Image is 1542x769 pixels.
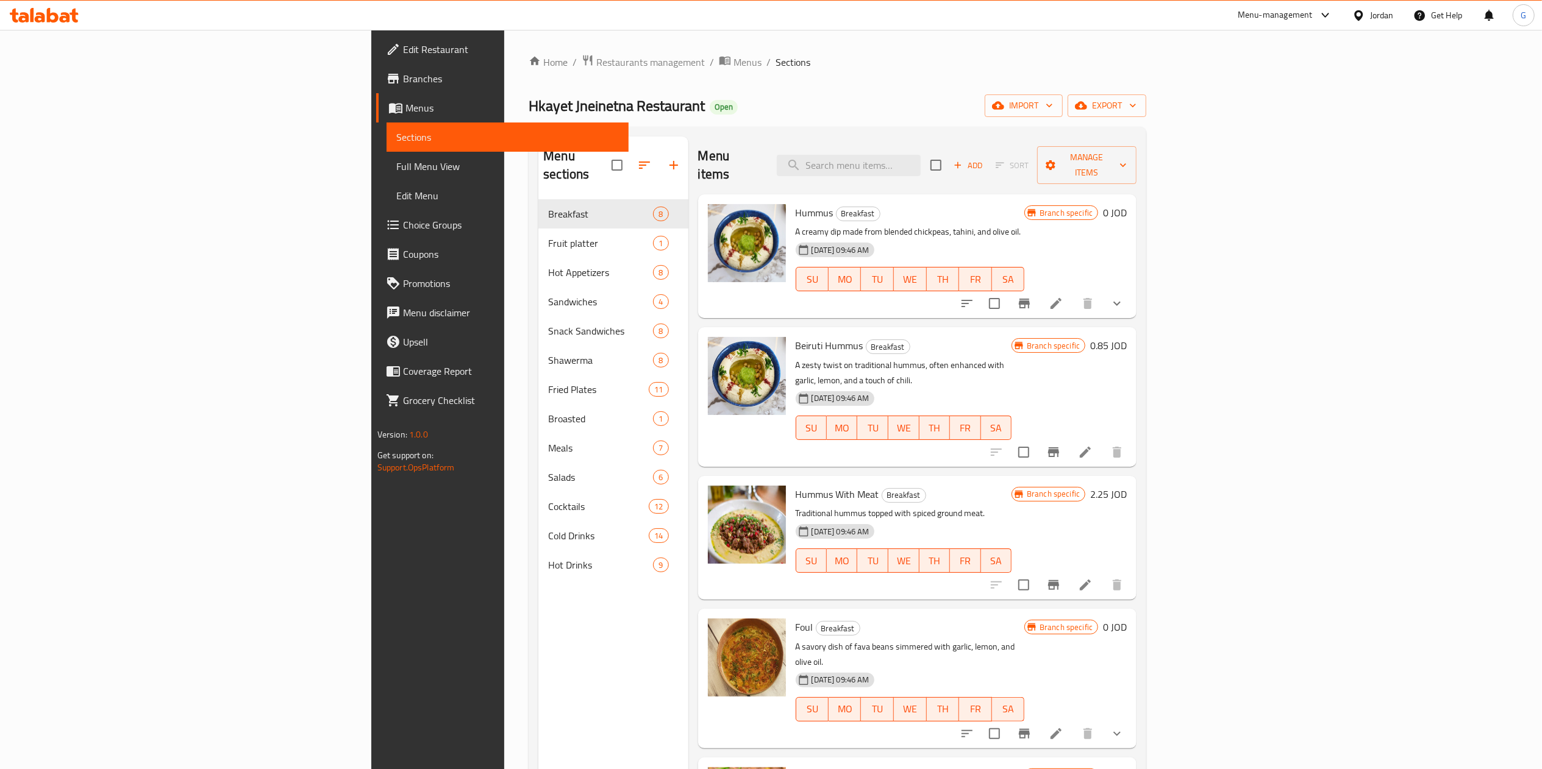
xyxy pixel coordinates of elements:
span: MO [832,419,853,437]
span: Select all sections [604,152,630,178]
span: WE [899,271,922,288]
button: WE [894,267,927,291]
span: Branch specific [1035,207,1098,219]
input: search [777,155,921,176]
span: SA [997,700,1020,718]
span: Branch specific [1035,622,1098,633]
span: Full Menu View [396,159,619,174]
div: Breakfast [816,621,860,636]
a: Branches [376,64,629,93]
span: Branch specific [1022,340,1085,352]
nav: Menu sections [538,194,688,584]
span: Restaurants management [596,55,705,69]
span: SU [801,271,824,288]
a: Grocery Checklist [376,386,629,415]
span: Promotions [403,276,619,291]
div: items [653,294,668,309]
button: Branch-specific-item [1039,570,1068,600]
a: Menus [376,93,629,122]
p: Traditional hummus topped with spiced ground meat. [796,506,1012,521]
button: SA [981,416,1012,440]
div: Cold Drinks14 [538,521,688,550]
button: SU [796,267,829,291]
span: Branches [403,71,619,86]
span: Manage items [1047,150,1127,180]
span: Menu disclaimer [403,305,619,320]
h6: 0 JOD [1103,618,1127,636]
div: items [649,382,668,397]
button: SU [796,697,829,721]
a: Edit menu item [1049,726,1063,741]
button: MO [829,697,862,721]
div: Fried Plates [548,382,649,397]
span: Select section first [988,156,1037,175]
span: Sandwiches [548,294,653,309]
button: MO [829,267,862,291]
span: Meals [548,441,653,455]
img: Hummus [708,204,786,282]
span: TU [862,552,883,570]
button: SA [992,267,1025,291]
div: items [649,528,668,543]
span: 4 [654,296,668,308]
button: show more [1102,289,1132,318]
span: Cold Drinks [548,528,649,543]
span: Select to update [1011,439,1037,465]
a: Coupons [376,239,629,269]
span: MO [832,552,853,570]
span: Add [952,158,985,172]
span: TH [932,271,955,288]
button: TH [927,697,960,721]
div: Fried Plates11 [538,375,688,404]
span: Edit Restaurant [403,42,619,57]
span: [DATE] 09:46 AM [807,674,874,686]
span: 8 [654,208,668,220]
button: SA [981,548,1012,573]
span: WE [893,419,915,437]
span: Version: [377,427,407,442]
button: MO [827,548,858,573]
button: WE [888,548,919,573]
span: G [1521,9,1526,22]
span: Menus [734,55,762,69]
span: 14 [649,530,668,542]
button: SA [992,697,1025,721]
div: items [649,499,668,514]
span: Salads [548,470,653,484]
span: Cocktails [548,499,649,514]
span: 1.0.0 [409,427,428,442]
span: 1 [654,238,668,249]
a: Edit Restaurant [376,35,629,64]
button: delete [1073,719,1102,748]
div: items [653,324,668,338]
button: TH [927,267,960,291]
div: items [653,353,668,367]
svg: Show Choices [1110,726,1124,741]
button: MO [827,416,858,440]
span: Open [710,102,738,112]
span: Breakfast [837,207,880,221]
button: TU [861,267,894,291]
span: Fruit platter [548,236,653,250]
span: Select to update [1011,572,1037,598]
a: Support.OpsPlatform [377,459,455,475]
a: Edit Menu [387,181,629,210]
span: Get support on: [377,447,434,463]
span: Hot Drinks [548,558,653,572]
a: Full Menu View [387,152,629,181]
span: [DATE] 09:46 AM [807,392,874,404]
span: 6 [654,472,668,483]
div: Breakfast [882,488,926,503]
span: TH [924,552,946,570]
div: Broasted [548,411,653,426]
span: export [1077,98,1137,113]
span: Shawerma [548,353,653,367]
span: WE [899,700,922,718]
button: sort-choices [952,719,982,748]
a: Edit menu item [1078,445,1093,459]
span: SU [801,700,824,718]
